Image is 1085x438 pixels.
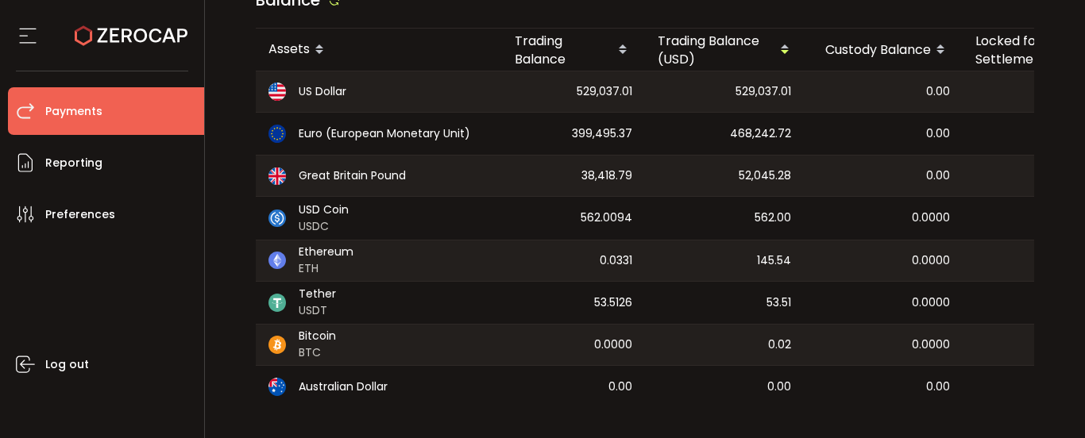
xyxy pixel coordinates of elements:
img: btc_portfolio.svg [268,336,287,354]
span: 562.0094 [581,209,632,227]
img: eth_portfolio.svg [268,252,287,270]
img: aud_portfolio.svg [268,378,287,396]
span: Australian Dollar [299,378,388,395]
span: Great Britain Pound [299,167,406,184]
span: Preferences [45,203,115,226]
span: 0.00 [608,378,632,396]
span: Payments [45,100,102,123]
span: 468,242.72 [730,125,791,143]
span: USDT [299,302,336,319]
span: 0.02 [768,336,791,354]
div: Assets [256,36,502,63]
span: USDC [299,218,349,235]
span: 0.0331 [600,252,632,270]
img: usd_portfolio.svg [268,83,287,101]
span: BTC [299,344,336,361]
span: 0.00 [926,167,950,185]
span: 0.00 [926,83,950,101]
span: Ethereum [299,244,353,260]
span: ETH [299,260,353,277]
div: Custody Balance [804,36,963,63]
div: Trading Balance [502,32,645,68]
img: gbp_portfolio.svg [268,167,287,186]
span: 562.00 [755,209,791,227]
img: eur_portfolio.svg [268,125,287,143]
span: 53.5126 [594,294,632,312]
iframe: Chat Widget [900,267,1085,438]
span: Tether [299,286,336,302]
span: 0.0000 [594,336,632,354]
span: Bitcoin [299,328,336,344]
span: Reporting [45,152,102,175]
span: USD Coin [299,202,349,218]
span: 0.00 [767,378,791,396]
span: 53.51 [766,294,791,312]
span: Log out [45,353,89,376]
span: 399,495.37 [572,125,632,143]
span: US Dollar [299,83,346,100]
span: 529,037.01 [736,83,791,101]
span: 0.0000 [912,209,950,227]
img: usdc_portfolio.svg [268,209,287,228]
span: 0.0000 [912,252,950,270]
span: 52,045.28 [739,167,791,185]
img: usdt_portfolio.svg [268,294,287,312]
span: Euro (European Monetary Unit) [299,125,470,142]
span: 145.54 [757,252,791,270]
span: 0.00 [926,125,950,143]
span: 38,418.79 [581,167,632,185]
div: Trading Balance (USD) [645,32,804,68]
span: 529,037.01 [577,83,632,101]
